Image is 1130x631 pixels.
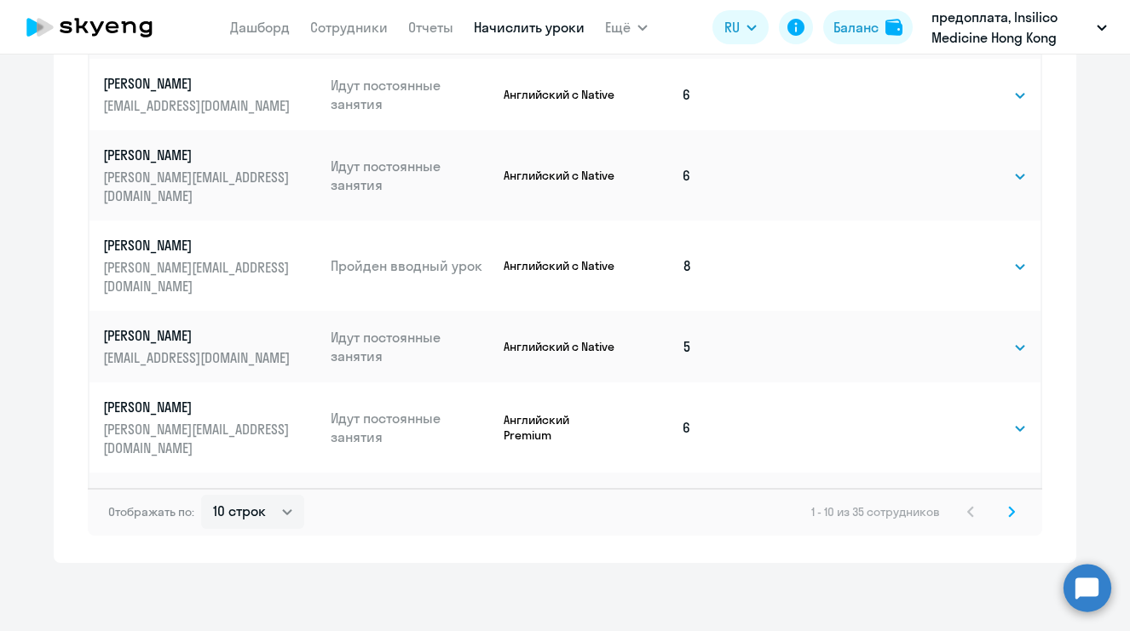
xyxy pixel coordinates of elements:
[103,398,317,457] a: [PERSON_NAME][PERSON_NAME][EMAIL_ADDRESS][DOMAIN_NAME]
[724,17,740,37] span: RU
[619,311,706,382] td: 5
[619,473,706,563] td: 8
[103,96,294,115] p: [EMAIL_ADDRESS][DOMAIN_NAME]
[619,221,706,311] td: 8
[833,17,879,37] div: Баланс
[504,168,619,183] p: Английский с Native
[474,19,585,36] a: Начислить уроки
[331,157,491,194] p: Идут постоянные занятия
[331,409,491,446] p: Идут постоянные занятия
[408,19,453,36] a: Отчеты
[504,412,619,443] p: Английский Premium
[103,146,317,205] a: [PERSON_NAME][PERSON_NAME][EMAIL_ADDRESS][DOMAIN_NAME]
[310,19,388,36] a: Сотрудники
[331,256,491,275] p: Пройден вводный урок
[331,328,491,365] p: Идут постоянные занятия
[103,326,317,367] a: [PERSON_NAME][EMAIL_ADDRESS][DOMAIN_NAME]
[504,258,619,273] p: Английский с Native
[712,10,769,44] button: RU
[103,74,294,93] p: [PERSON_NAME]
[504,339,619,354] p: Английский с Native
[605,10,648,44] button: Ещё
[103,326,294,345] p: [PERSON_NAME]
[108,504,194,519] span: Отображать по:
[103,168,294,205] p: [PERSON_NAME][EMAIL_ADDRESS][DOMAIN_NAME]
[103,74,317,115] a: [PERSON_NAME][EMAIL_ADDRESS][DOMAIN_NAME]
[885,19,902,36] img: balance
[103,258,294,295] p: [PERSON_NAME][EMAIL_ADDRESS][DOMAIN_NAME]
[504,87,619,102] p: Английский с Native
[331,76,491,113] p: Идут постоянные занятия
[103,398,294,416] p: [PERSON_NAME]
[103,146,294,164] p: [PERSON_NAME]
[823,10,913,44] button: Балансbalance
[811,504,940,519] span: 1 - 10 из 35 сотрудников
[923,7,1116,48] button: предоплата, Insilico Medicine Hong Kong Limited
[619,130,706,221] td: 6
[619,59,706,130] td: 6
[103,236,294,255] p: [PERSON_NAME]
[230,19,290,36] a: Дашборд
[605,17,631,37] span: Ещё
[103,348,294,367] p: [EMAIL_ADDRESS][DOMAIN_NAME]
[931,7,1090,48] p: предоплата, Insilico Medicine Hong Kong Limited
[619,382,706,473] td: 6
[103,236,317,295] a: [PERSON_NAME][PERSON_NAME][EMAIL_ADDRESS][DOMAIN_NAME]
[103,420,294,457] p: [PERSON_NAME][EMAIL_ADDRESS][DOMAIN_NAME]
